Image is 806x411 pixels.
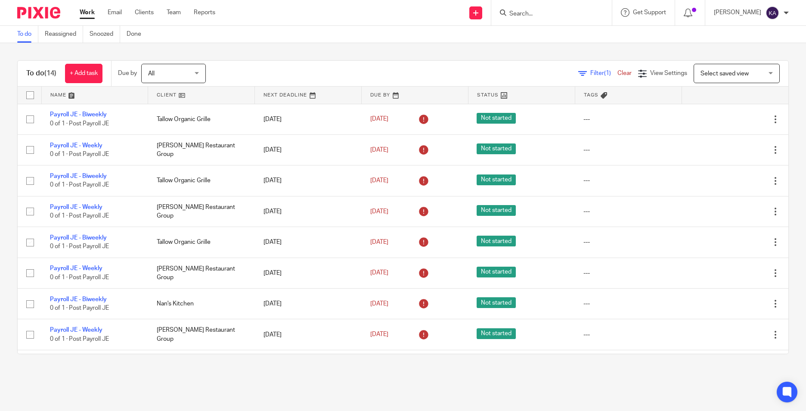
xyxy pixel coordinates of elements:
span: Not started [477,174,516,185]
td: [DATE] [255,350,362,380]
a: Team [167,8,181,17]
a: Payroll JE - Biweekly [50,112,107,118]
img: Pixie [17,7,60,19]
span: Not started [477,143,516,154]
span: [DATE] [370,209,388,215]
a: Payroll JE - Biweekly [50,235,107,241]
td: [DATE] [255,289,362,319]
span: Not started [477,113,516,124]
a: Done [127,26,148,43]
a: Payroll JE - Weekly [50,204,102,210]
td: [DATE] [255,104,362,134]
td: Kings Hawaiian Restaurant & Bakery [148,350,255,380]
span: [DATE] [370,116,388,122]
a: Work [80,8,95,17]
span: 0 of 1 · Post Payroll JE [50,305,109,311]
a: Payroll JE - Biweekly [50,173,107,179]
p: Due by [118,69,137,78]
a: Reassigned [45,26,83,43]
a: To do [17,26,38,43]
span: Not started [477,267,516,277]
a: Reports [194,8,215,17]
td: [DATE] [255,196,362,227]
span: Get Support [633,9,666,16]
td: [PERSON_NAME] Restaurant Group [148,258,255,288]
td: [DATE] [255,227,362,258]
div: --- [583,269,673,277]
a: Email [108,8,122,17]
span: 0 of 1 · Post Payroll JE [50,336,109,342]
span: 0 of 1 · Post Payroll JE [50,244,109,250]
span: (1) [604,70,611,76]
a: Payroll JE - Weekly [50,143,102,149]
td: [DATE] [255,134,362,165]
span: 0 of 1 · Post Payroll JE [50,274,109,280]
a: Clear [617,70,632,76]
h1: To do [26,69,56,78]
a: Snoozed [90,26,120,43]
span: [DATE] [370,301,388,307]
span: Not started [477,328,516,339]
td: Tallow Organic Grille [148,227,255,258]
td: [DATE] [255,258,362,288]
span: [DATE] [370,239,388,245]
td: [DATE] [255,165,362,196]
input: Search [508,10,586,18]
span: [DATE] [370,270,388,276]
a: + Add task [65,64,102,83]
img: svg%3E [766,6,779,20]
span: All [148,71,155,77]
a: Payroll JE - Weekly [50,265,102,271]
span: 0 of 1 · Post Payroll JE [50,213,109,219]
div: --- [583,238,673,246]
td: Tallow Organic Grille [148,165,255,196]
span: [DATE] [370,177,388,184]
span: [DATE] [370,147,388,153]
span: Filter [590,70,617,76]
span: Not started [477,205,516,216]
span: 0 of 1 · Post Payroll JE [50,182,109,188]
span: Select saved view [701,71,749,77]
div: --- [583,115,673,124]
td: [DATE] [255,319,362,350]
span: Not started [477,297,516,308]
td: Tallow Organic Grille [148,104,255,134]
div: --- [583,207,673,216]
p: [PERSON_NAME] [714,8,761,17]
span: Tags [584,93,598,97]
span: [DATE] [370,331,388,337]
span: 0 of 1 · Post Payroll JE [50,151,109,157]
td: [PERSON_NAME] Restaurant Group [148,134,255,165]
div: --- [583,330,673,339]
td: [PERSON_NAME] Restaurant Group [148,196,255,227]
td: Nan's Kitchen [148,289,255,319]
a: Payroll JE - Biweekly [50,296,107,302]
div: --- [583,299,673,308]
div: --- [583,146,673,154]
td: [PERSON_NAME] Restaurant Group [148,319,255,350]
span: Not started [477,236,516,246]
span: 0 of 1 · Post Payroll JE [50,121,109,127]
a: Clients [135,8,154,17]
span: View Settings [650,70,687,76]
span: (14) [44,70,56,77]
div: --- [583,176,673,185]
a: Payroll JE - Weekly [50,327,102,333]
